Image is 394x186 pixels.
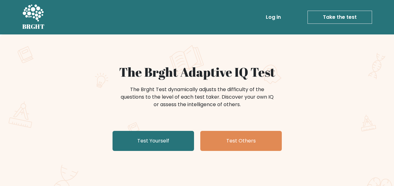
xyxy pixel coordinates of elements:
a: Take the test [307,11,372,24]
h1: The Brght Adaptive IQ Test [44,65,350,80]
a: Test Others [200,131,282,151]
a: Test Yourself [113,131,194,151]
a: BRGHT [22,3,45,32]
h5: BRGHT [22,23,45,30]
div: The Brght Test dynamically adjusts the difficulty of the questions to the level of each test take... [119,86,276,108]
a: Log in [263,11,283,23]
